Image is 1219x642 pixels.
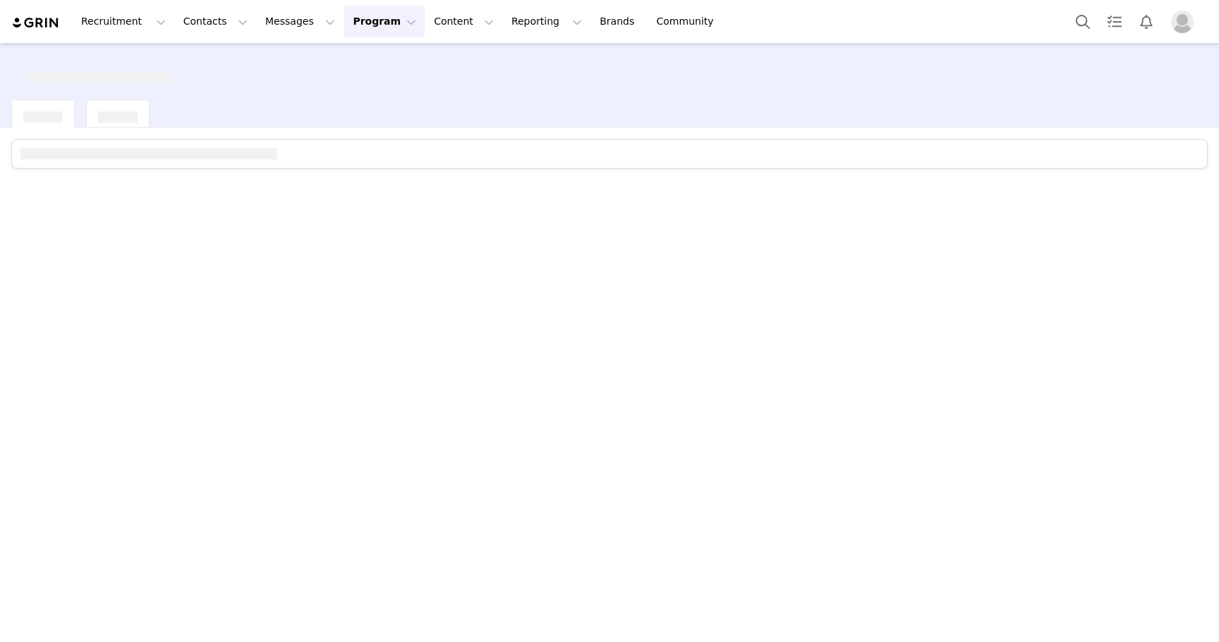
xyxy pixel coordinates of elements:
[425,6,502,37] button: Content
[257,6,344,37] button: Messages
[591,6,647,37] a: Brands
[1163,11,1208,33] button: Profile
[1171,11,1194,33] img: placeholder-profile.jpg
[23,100,63,123] div: [object Object]
[1099,6,1130,37] a: Tasks
[648,6,729,37] a: Community
[175,6,256,37] button: Contacts
[11,16,61,30] img: grin logo
[73,6,174,37] button: Recruitment
[1067,6,1098,37] button: Search
[25,60,172,83] div: [object Object]
[98,100,138,123] div: [object Object]
[503,6,590,37] button: Reporting
[1131,6,1162,37] button: Notifications
[344,6,425,37] button: Program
